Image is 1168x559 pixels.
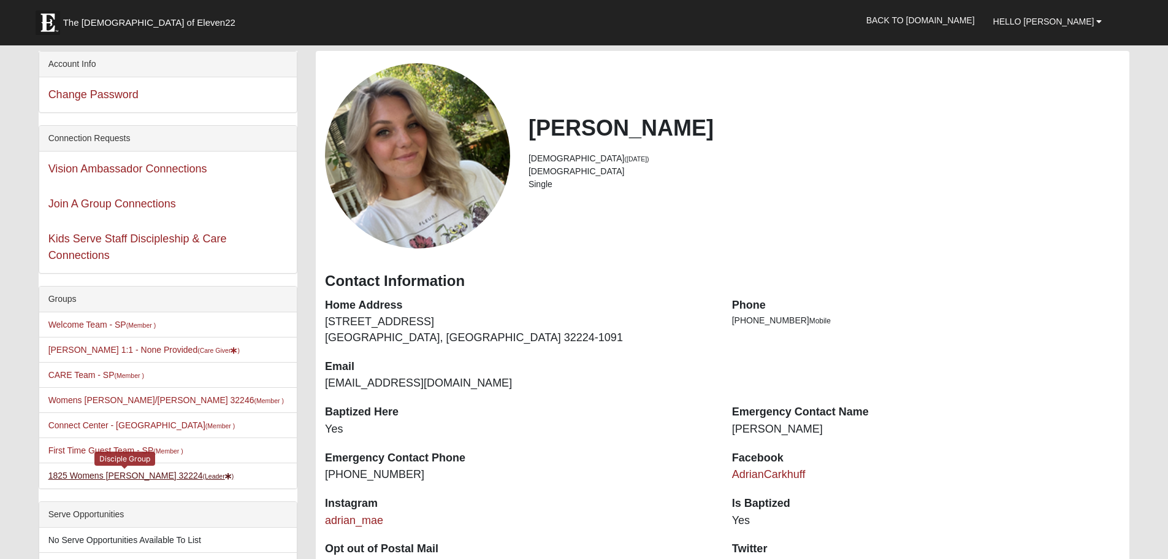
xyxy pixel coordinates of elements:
a: Vision Ambassador Connections [48,163,207,175]
dd: [PHONE_NUMBER] [325,467,714,483]
small: (Member ) [205,422,235,430]
div: Connection Requests [39,126,297,152]
a: AdrianCarkhuff [732,468,806,480]
a: Womens [PERSON_NAME]/[PERSON_NAME] 32246(Member ) [48,395,284,405]
dt: Phone [732,298,1121,314]
small: (Member ) [254,397,283,404]
div: Disciple Group [94,452,155,466]
small: (Leader ) [203,472,234,480]
li: [PHONE_NUMBER] [732,314,1121,327]
li: No Serve Opportunities Available To List [39,528,297,553]
span: Mobile [809,317,831,325]
a: 1825 Womens [PERSON_NAME] 32224(Leader) [48,471,234,480]
small: (Member ) [153,447,183,455]
small: (Care Giver ) [197,347,240,354]
dt: Facebook [732,450,1121,466]
dt: Emergency Contact Phone [325,450,714,466]
li: [DEMOGRAPHIC_DATA] [529,165,1120,178]
small: (Member ) [115,372,144,379]
a: The [DEMOGRAPHIC_DATA] of Eleven22 [29,4,275,35]
a: adrian_mae [325,514,383,526]
div: Serve Opportunities [39,502,297,528]
a: Hello [PERSON_NAME] [984,6,1112,37]
li: Single [529,178,1120,191]
dt: Baptized Here [325,404,714,420]
h2: [PERSON_NAME] [529,115,1120,141]
a: Welcome Team - SP(Member ) [48,320,156,330]
dt: Instagram [325,496,714,512]
a: Connect Center - [GEOGRAPHIC_DATA](Member ) [48,420,235,430]
span: The [DEMOGRAPHIC_DATA] of Eleven22 [63,17,235,29]
li: [DEMOGRAPHIC_DATA] [529,152,1120,165]
span: Hello [PERSON_NAME] [993,17,1094,26]
a: [PERSON_NAME] 1:1 - None Provided(Care Giver) [48,345,240,355]
a: Back to [DOMAIN_NAME] [857,5,984,36]
h3: Contact Information [325,272,1120,290]
dt: Email [325,359,714,375]
small: (Member ) [126,322,156,329]
dt: Home Address [325,298,714,314]
dt: Twitter [732,541,1121,557]
dd: Yes [325,422,714,438]
a: CARE Team - SP(Member ) [48,370,144,380]
dt: Opt out of Postal Mail [325,541,714,557]
div: Account Info [39,52,297,77]
a: Change Password [48,88,139,101]
dd: [STREET_ADDRESS] [GEOGRAPHIC_DATA], [GEOGRAPHIC_DATA] 32224-1091 [325,314,714,345]
a: First Time Guest Team - SP(Member ) [48,445,183,455]
img: Eleven22 logo [36,10,60,35]
dd: [EMAIL_ADDRESS][DOMAIN_NAME] [325,376,714,391]
div: Groups [39,287,297,312]
a: View Fullsize Photo [325,63,510,249]
dt: Is Baptized [732,496,1121,512]
small: ([DATE]) [625,155,649,163]
a: Join A Group Connections [48,198,176,210]
dt: Emergency Contact Name [732,404,1121,420]
dd: Yes [732,513,1121,529]
dd: [PERSON_NAME] [732,422,1121,438]
a: Kids Serve Staff Discipleship & Care Connections [48,233,227,261]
